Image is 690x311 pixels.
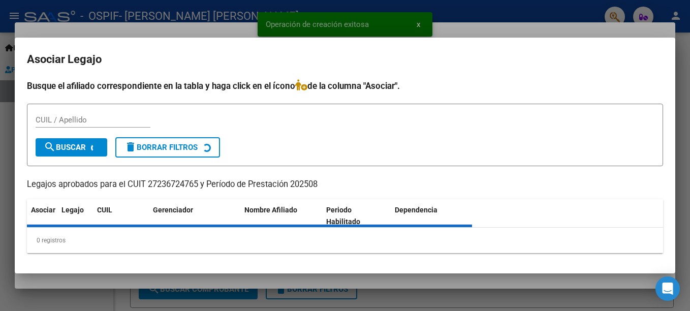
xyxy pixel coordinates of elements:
[27,178,663,191] p: Legajos aprobados para el CUIT 27236724765 y Período de Prestación 202508
[27,79,663,92] h4: Busque el afiliado correspondiente en la tabla y haga click en el ícono de la columna "Asociar".
[57,199,93,233] datatable-header-cell: Legajo
[655,276,680,301] div: Open Intercom Messenger
[153,206,193,214] span: Gerenciador
[31,206,55,214] span: Asociar
[27,199,57,233] datatable-header-cell: Asociar
[124,143,198,152] span: Borrar Filtros
[27,228,663,253] div: 0 registros
[391,199,473,233] datatable-header-cell: Dependencia
[322,199,391,233] datatable-header-cell: Periodo Habilitado
[149,199,240,233] datatable-header-cell: Gerenciador
[124,141,137,153] mat-icon: delete
[27,50,663,69] h2: Asociar Legajo
[44,143,86,152] span: Buscar
[44,141,56,153] mat-icon: search
[244,206,297,214] span: Nombre Afiliado
[93,199,149,233] datatable-header-cell: CUIL
[115,137,220,158] button: Borrar Filtros
[326,206,360,226] span: Periodo Habilitado
[240,199,322,233] datatable-header-cell: Nombre Afiliado
[61,206,84,214] span: Legajo
[395,206,437,214] span: Dependencia
[97,206,112,214] span: CUIL
[36,138,107,157] button: Buscar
